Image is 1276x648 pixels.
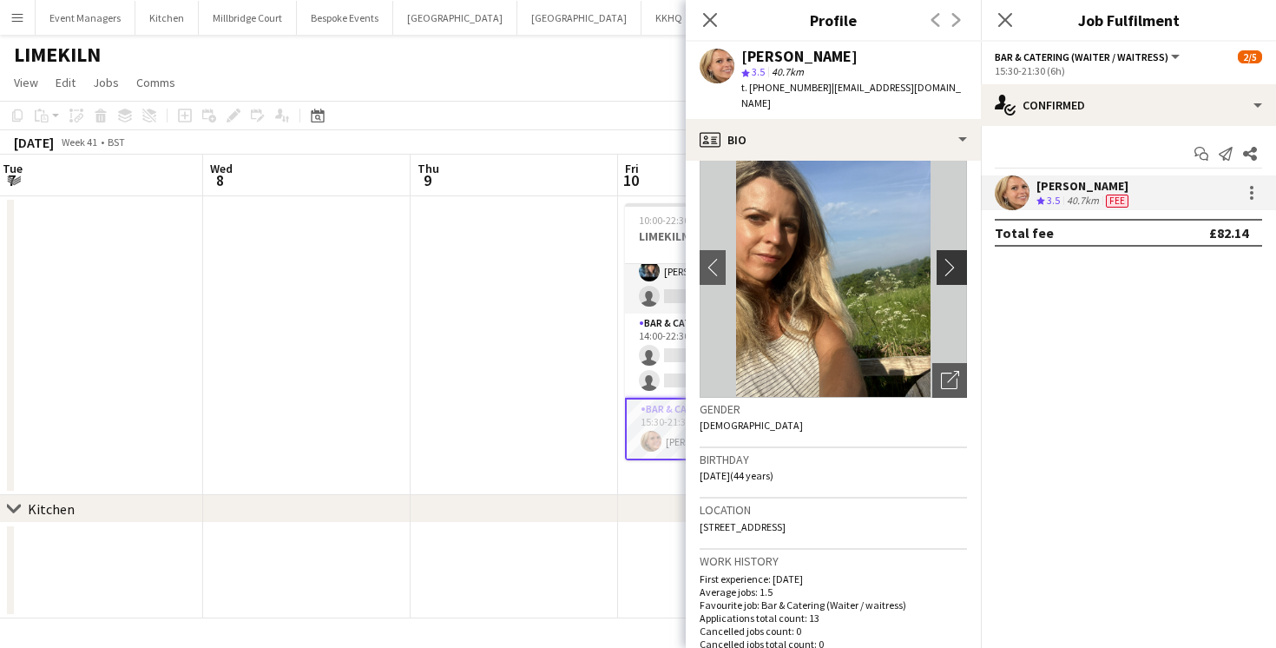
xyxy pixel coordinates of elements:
[700,502,967,518] h3: Location
[741,49,858,64] div: [PERSON_NAME]
[700,137,967,398] img: Crew avatar or photo
[741,81,832,94] span: t. [PHONE_NUMBER]
[210,161,233,176] span: Wed
[700,520,786,533] span: [STREET_ADDRESS]
[768,65,807,78] span: 40.7km
[28,500,75,518] div: Kitchen
[700,612,967,625] p: Applications total count: 13
[625,203,819,460] app-job-card: 10:00-22:30 (12h30m)2/5LIMEKILN3 RolesBar & Catering (Waiter / waitress)1/210:00-20:00 (10h)[PERS...
[415,170,439,190] span: 9
[700,598,967,612] p: Favourite job: Bar & Catering (Waiter / waitress)
[625,161,639,176] span: Fri
[14,75,38,90] span: View
[93,75,119,90] span: Jobs
[1238,50,1262,63] span: 2/5
[622,170,639,190] span: 10
[199,1,297,35] button: Millbridge Court
[1063,194,1102,208] div: 40.7km
[700,553,967,569] h3: Work history
[129,71,182,94] a: Comms
[625,398,819,460] app-card-role: Bar & Catering (Waiter / waitress)1/115:30-21:30 (6h)[PERSON_NAME]
[393,1,517,35] button: [GEOGRAPHIC_DATA]
[700,401,967,417] h3: Gender
[995,64,1262,77] div: 15:30-21:30 (6h)
[207,170,233,190] span: 8
[1036,178,1132,194] div: [PERSON_NAME]
[1209,224,1248,241] div: £82.14
[3,161,23,176] span: Tue
[700,585,967,598] p: Average jobs: 1.5
[1047,194,1060,207] span: 3.5
[14,134,54,151] div: [DATE]
[86,71,126,94] a: Jobs
[752,65,765,78] span: 3.5
[981,9,1276,31] h3: Job Fulfilment
[700,419,803,432] span: [DEMOGRAPHIC_DATA]
[700,625,967,638] p: Cancelled jobs count: 0
[1102,194,1132,208] div: Crew has different fees then in role
[1106,195,1128,208] span: Fee
[741,81,961,109] span: | [EMAIL_ADDRESS][DOMAIN_NAME]
[700,572,967,585] p: First experience: [DATE]
[49,71,82,94] a: Edit
[686,119,981,161] div: Bio
[36,1,135,35] button: Event Managers
[135,1,199,35] button: Kitchen
[932,363,967,398] div: Open photos pop-in
[56,75,76,90] span: Edit
[136,75,175,90] span: Comms
[995,224,1054,241] div: Total fee
[700,469,773,482] span: [DATE] (44 years)
[641,1,697,35] button: KKHQ
[700,452,967,467] h3: Birthday
[517,1,641,35] button: [GEOGRAPHIC_DATA]
[108,136,125,149] div: BST
[639,214,734,227] span: 10:00-22:30 (12h30m)
[625,229,819,314] app-card-role: Bar & Catering (Waiter / waitress)1/210:00-20:00 (10h)[PERSON_NAME]
[418,161,439,176] span: Thu
[7,71,45,94] a: View
[297,1,393,35] button: Bespoke Events
[625,228,819,244] h3: LIMEKILN
[995,50,1182,63] button: Bar & Catering (Waiter / waitress)
[995,50,1168,63] span: Bar & Catering (Waiter / waitress)
[625,314,819,398] app-card-role: Bar & Catering (Waiter / waitress)0/214:00-22:30 (8h30m)
[57,136,101,149] span: Week 41
[14,42,101,68] h1: LIMEKILN
[981,84,1276,126] div: Confirmed
[686,9,981,31] h3: Profile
